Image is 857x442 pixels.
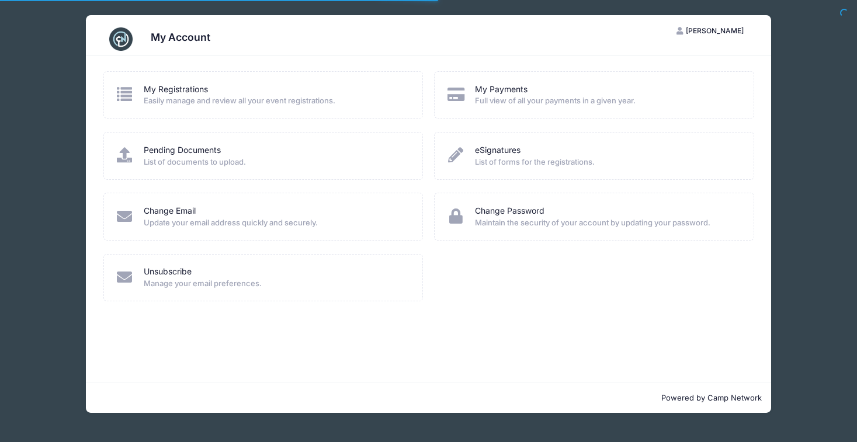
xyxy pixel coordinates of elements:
[475,217,738,229] span: Maintain the security of your account by updating your password.
[475,144,521,156] a: eSignatures
[144,278,407,290] span: Manage your email preferences.
[144,83,208,96] a: My Registrations
[475,83,528,96] a: My Payments
[96,392,762,404] p: Powered by Camp Network
[667,21,754,41] button: [PERSON_NAME]
[151,31,210,43] h3: My Account
[144,266,192,278] a: Unsubscribe
[144,95,407,107] span: Easily manage and review all your event registrations.
[686,26,744,35] span: [PERSON_NAME]
[144,156,407,168] span: List of documents to upload.
[144,217,407,229] span: Update your email address quickly and securely.
[144,144,221,156] a: Pending Documents
[475,95,738,107] span: Full view of all your payments in a given year.
[109,27,133,51] img: CampNetwork
[475,205,544,217] a: Change Password
[475,156,738,168] span: List of forms for the registrations.
[144,205,196,217] a: Change Email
